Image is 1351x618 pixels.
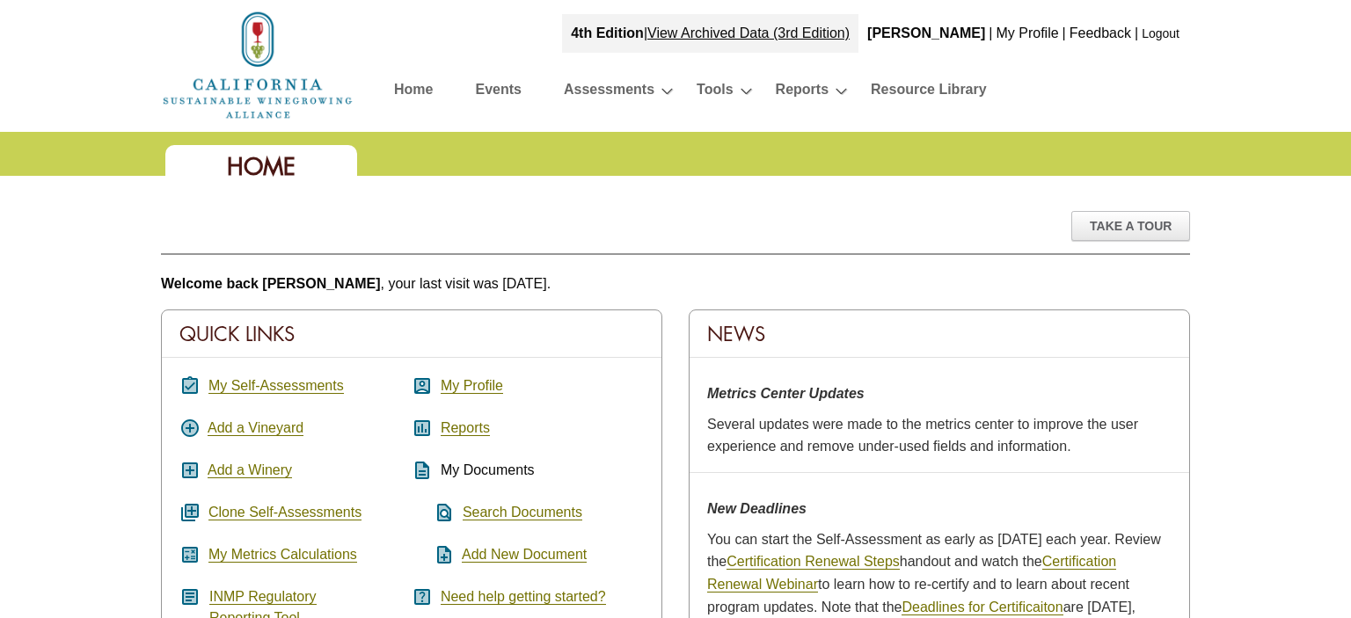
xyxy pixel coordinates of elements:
[208,547,357,563] a: My Metrics Calculations
[441,420,490,436] a: Reports
[871,77,987,108] a: Resource Library
[412,502,455,523] i: find_in_page
[412,460,433,481] i: description
[1070,25,1131,40] a: Feedback
[441,462,535,477] span: My Documents
[707,554,1116,593] a: Certification Renewal Webinar
[208,505,361,520] a: Clone Self-Assessments
[867,25,985,40] b: [PERSON_NAME]
[208,378,344,394] a: My Self-Assessments
[1133,14,1140,53] div: |
[727,554,900,570] a: Certification Renewal Steps
[463,505,582,520] a: Search Documents
[161,56,354,71] a: Home
[690,310,1189,358] div: News
[161,273,1190,295] p: , your last visit was [DATE].
[564,77,654,108] a: Assessments
[412,544,455,565] i: note_add
[179,375,201,396] i: assignment_turned_in
[441,378,503,394] a: My Profile
[697,77,733,108] a: Tools
[179,502,201,523] i: queue
[571,25,644,40] strong: 4th Edition
[208,420,303,436] a: Add a Vineyard
[412,418,433,439] i: assessment
[707,501,807,516] strong: New Deadlines
[162,310,661,358] div: Quick Links
[179,418,201,439] i: add_circle
[1071,211,1190,241] div: Take A Tour
[412,586,433,607] i: help_center
[227,151,296,182] span: Home
[412,375,433,396] i: account_box
[987,14,994,53] div: |
[996,25,1058,40] a: My Profile
[208,462,292,478] a: Add a Winery
[1061,14,1068,53] div: |
[462,547,587,563] a: Add New Document
[161,9,354,121] img: logo_cswa2x.png
[161,276,381,291] b: Welcome back [PERSON_NAME]
[707,386,865,401] strong: Metrics Center Updates
[562,14,858,53] div: |
[179,544,201,565] i: calculate
[707,417,1138,454] span: Several updates were made to the metrics center to improve the user experience and remove under-u...
[179,460,201,481] i: add_box
[475,77,521,108] a: Events
[441,589,606,605] a: Need help getting started?
[776,77,829,108] a: Reports
[1142,26,1179,40] a: Logout
[647,25,850,40] a: View Archived Data (3rd Edition)
[179,586,201,607] i: article
[394,77,433,108] a: Home
[902,600,1063,615] a: Deadlines for Certificaiton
